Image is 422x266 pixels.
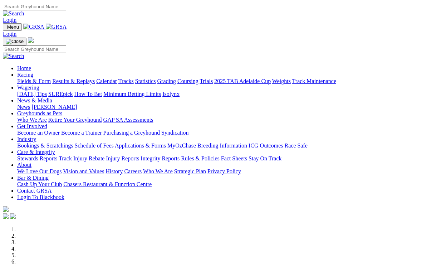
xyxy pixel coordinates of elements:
a: MyOzChase [167,142,196,149]
a: Care & Integrity [17,149,55,155]
a: Bar & Dining [17,175,49,181]
img: Search [3,10,24,17]
a: Home [17,65,31,71]
a: Fact Sheets [221,155,247,161]
a: Results & Replays [52,78,95,84]
a: [PERSON_NAME] [31,104,77,110]
a: Wagering [17,84,39,91]
a: Purchasing a Greyhound [103,130,160,136]
a: Tracks [118,78,134,84]
a: Login [3,31,16,37]
a: Vision and Values [63,168,104,174]
a: Trials [200,78,213,84]
img: logo-grsa-white.png [28,37,34,43]
a: Login To Blackbook [17,194,64,200]
a: Fields & Form [17,78,51,84]
a: Contact GRSA [17,188,51,194]
img: GRSA [46,24,67,30]
a: Greyhounds as Pets [17,110,62,116]
div: Bar & Dining [17,181,419,188]
img: Search [3,53,24,59]
div: About [17,168,419,175]
a: Coursing [177,78,198,84]
a: News [17,104,30,110]
a: Track Maintenance [292,78,336,84]
a: Who We Are [17,117,47,123]
div: Wagering [17,91,419,97]
div: Racing [17,78,419,84]
a: Cash Up Your Club [17,181,62,187]
a: Track Injury Rebate [59,155,104,161]
div: Get Involved [17,130,419,136]
a: Careers [124,168,142,174]
img: Close [6,39,24,44]
a: Schedule of Fees [74,142,113,149]
a: Breeding Information [197,142,247,149]
a: Bookings & Scratchings [17,142,73,149]
a: Isolynx [162,91,180,97]
a: Get Involved [17,123,47,129]
a: Applications & Forms [115,142,166,149]
a: Industry [17,136,36,142]
a: Statistics [135,78,156,84]
span: Menu [7,24,19,30]
input: Search [3,45,66,53]
a: Stay On Track [249,155,281,161]
a: Racing [17,72,33,78]
div: Industry [17,142,419,149]
a: Privacy Policy [207,168,241,174]
a: About [17,162,31,168]
a: We Love Our Dogs [17,168,62,174]
a: Rules & Policies [181,155,220,161]
a: Race Safe [284,142,307,149]
a: Strategic Plan [174,168,206,174]
a: Integrity Reports [141,155,180,161]
a: 2025 TAB Adelaide Cup [214,78,271,84]
a: GAP SA Assessments [103,117,153,123]
button: Toggle navigation [3,23,22,31]
a: Who We Are [143,168,173,174]
img: facebook.svg [3,213,9,219]
img: logo-grsa-white.png [3,206,9,212]
a: Minimum Betting Limits [103,91,161,97]
div: Greyhounds as Pets [17,117,419,123]
a: Login [3,17,16,23]
div: Care & Integrity [17,155,419,162]
img: twitter.svg [10,213,16,219]
a: Syndication [161,130,188,136]
a: Calendar [96,78,117,84]
a: Stewards Reports [17,155,57,161]
div: News & Media [17,104,419,110]
a: News & Media [17,97,52,103]
a: Weights [272,78,291,84]
a: How To Bet [74,91,102,97]
button: Toggle navigation [3,38,26,45]
a: Grading [157,78,176,84]
a: Become an Owner [17,130,60,136]
input: Search [3,3,66,10]
a: ICG Outcomes [249,142,283,149]
a: Injury Reports [106,155,139,161]
a: [DATE] Tips [17,91,47,97]
a: History [105,168,123,174]
a: Chasers Restaurant & Function Centre [63,181,152,187]
a: SUREpick [48,91,73,97]
a: Retire Your Greyhound [48,117,102,123]
a: Become a Trainer [61,130,102,136]
img: GRSA [23,24,44,30]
